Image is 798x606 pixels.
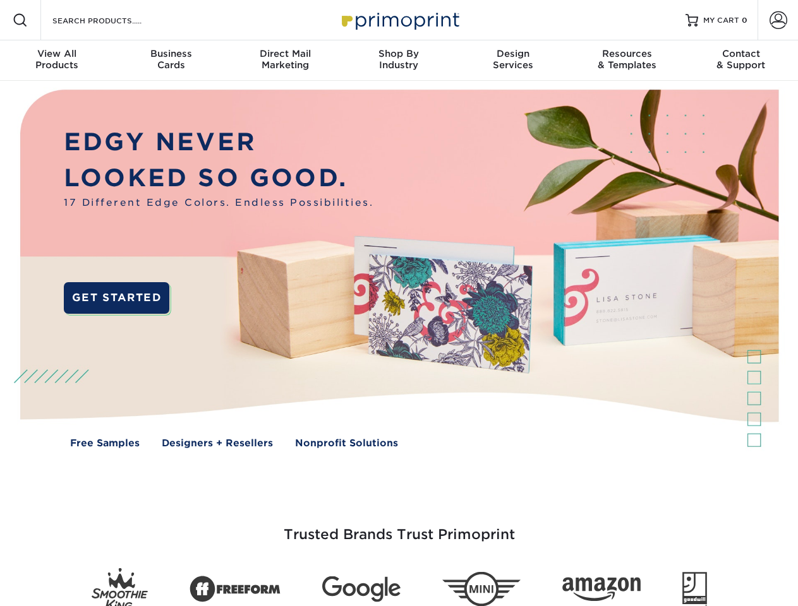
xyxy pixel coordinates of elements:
div: Cards [114,48,227,71]
div: Services [456,48,570,71]
a: Resources& Templates [570,40,684,81]
h3: Trusted Brands Trust Primoprint [30,496,769,558]
div: & Support [684,48,798,71]
a: Designers + Resellers [162,436,273,451]
img: Amazon [562,578,641,602]
span: Resources [570,48,684,59]
div: Industry [342,48,456,71]
span: Business [114,48,227,59]
div: & Templates [570,48,684,71]
div: Marketing [228,48,342,71]
span: Design [456,48,570,59]
a: GET STARTED [64,282,169,314]
p: EDGY NEVER [64,124,373,160]
a: Direct MailMarketing [228,40,342,81]
img: Primoprint [336,6,462,33]
span: 17 Different Edge Colors. Endless Possibilities. [64,196,373,210]
a: Contact& Support [684,40,798,81]
a: Free Samples [70,436,140,451]
p: LOOKED SO GOOD. [64,160,373,196]
span: Direct Mail [228,48,342,59]
span: 0 [742,16,747,25]
a: Nonprofit Solutions [295,436,398,451]
a: BusinessCards [114,40,227,81]
span: Contact [684,48,798,59]
span: Shop By [342,48,456,59]
a: Shop ByIndustry [342,40,456,81]
input: SEARCH PRODUCTS..... [51,13,174,28]
img: Google [322,576,401,602]
img: Goodwill [682,572,707,606]
a: DesignServices [456,40,570,81]
span: MY CART [703,15,739,26]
